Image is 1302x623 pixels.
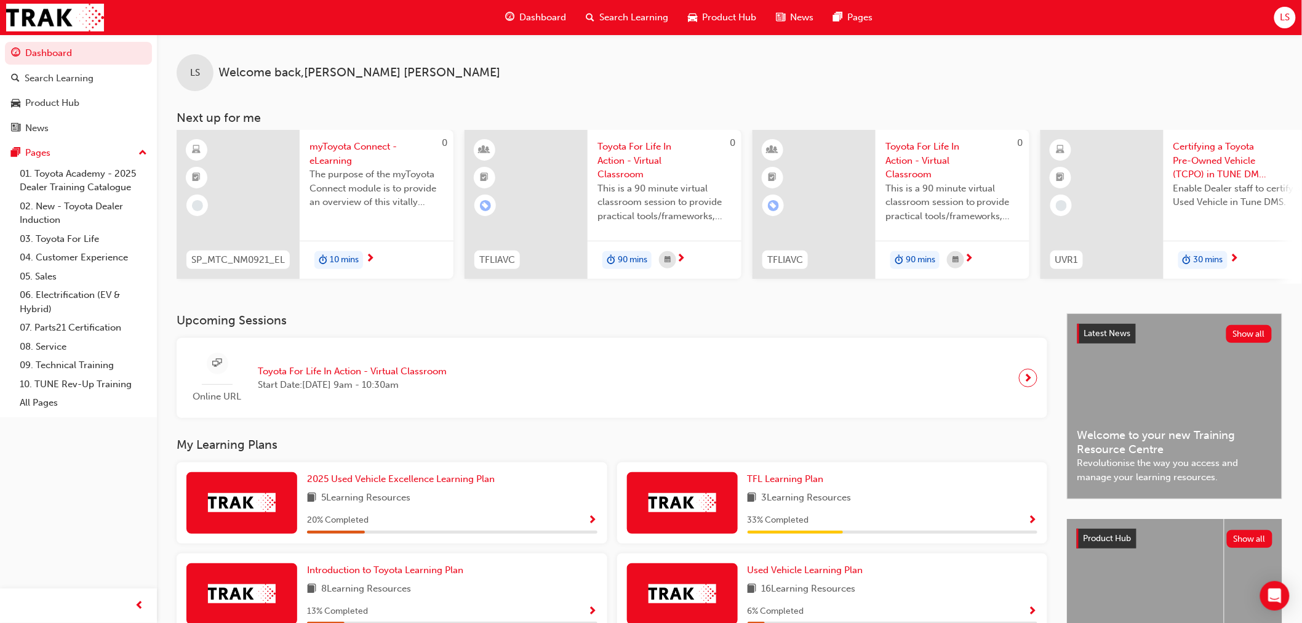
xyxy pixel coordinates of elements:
span: next-icon [676,254,685,265]
span: 90 mins [618,253,647,267]
span: search-icon [586,10,595,25]
a: Product Hub [5,92,152,115]
a: 0SP_MTC_NM0921_ELmyToyota Connect - eLearningThe purpose of the myToyota Connect module is to pro... [177,130,453,279]
span: book-icon [748,491,757,506]
span: learningResourceType_ELEARNING-icon [1056,142,1065,158]
a: TFL Learning Plan [748,472,829,486]
span: learningRecordVerb_NONE-icon [1056,200,1067,211]
img: Trak [649,584,716,603]
h3: Upcoming Sessions [177,313,1047,328]
span: 10 mins [330,253,359,267]
span: Product Hub [703,10,757,25]
span: book-icon [748,582,757,597]
span: learningResourceType_ELEARNING-icon [193,142,201,158]
span: next-icon [365,254,375,265]
a: 08. Service [15,337,152,356]
span: learningResourceType_INSTRUCTOR_LED-icon [769,142,777,158]
span: book-icon [307,582,316,597]
div: News [25,121,49,135]
span: book-icon [307,491,316,506]
span: calendar-icon [953,252,959,268]
a: 04. Customer Experience [15,248,152,267]
h3: My Learning Plans [177,438,1047,452]
span: duration-icon [1183,252,1191,268]
a: 10. TUNE Rev-Up Training [15,375,152,394]
span: Used Vehicle Learning Plan [748,565,863,576]
a: Search Learning [5,67,152,90]
span: Latest News [1084,328,1131,339]
span: learningRecordVerb_NONE-icon [192,200,203,211]
button: Show Progress [1028,513,1037,528]
span: 13 % Completed [307,605,368,619]
span: Dashboard [520,10,567,25]
span: TFLIAVC [479,253,515,267]
img: Trak [6,4,104,31]
span: UVR1 [1055,253,1078,267]
span: Pages [848,10,873,25]
span: guage-icon [11,48,20,59]
span: booktick-icon [769,170,777,186]
span: 90 mins [906,253,935,267]
a: 06. Electrification (EV & Hybrid) [15,286,152,318]
a: 01. Toyota Academy - 2025 Dealer Training Catalogue [15,164,152,197]
span: 6 % Completed [748,605,804,619]
span: TFL Learning Plan [748,473,824,484]
button: Show Progress [588,604,597,619]
span: Toyota For Life In Action - Virtual Classroom [597,140,732,182]
a: Used Vehicle Learning Plan [748,563,868,577]
span: calendar-icon [665,252,671,268]
span: 5 Learning Resources [321,491,410,506]
span: Introduction to Toyota Learning Plan [307,565,463,576]
span: 16 Learning Resources [762,582,856,597]
a: pages-iconPages [824,5,883,30]
div: Product Hub [25,96,79,110]
span: 0 [730,137,735,148]
a: Latest NewsShow all [1077,324,1272,344]
img: Trak [649,493,716,512]
a: guage-iconDashboard [496,5,577,30]
a: 0TFLIAVCToyota For Life In Action - Virtual ClassroomThis is a 90 minute virtual classroom sessio... [753,130,1029,279]
a: news-iconNews [767,5,824,30]
a: Product HubShow all [1077,529,1272,549]
span: prev-icon [135,598,145,614]
h3: Next up for me [157,111,1302,125]
button: Pages [5,142,152,164]
span: Product Hub [1084,533,1132,544]
a: car-iconProduct Hub [679,5,767,30]
div: Search Learning [25,71,94,86]
a: search-iconSearch Learning [577,5,679,30]
button: DashboardSearch LearningProduct HubNews [5,39,152,142]
span: news-icon [11,123,20,134]
a: 0TFLIAVCToyota For Life In Action - Virtual ClassroomThis is a 90 minute virtual classroom sessio... [465,130,741,279]
span: 0 [1018,137,1023,148]
span: 20 % Completed [307,513,369,528]
a: 05. Sales [15,267,152,286]
a: 02. New - Toyota Dealer Induction [15,197,152,230]
span: learningResourceType_INSTRUCTOR_LED-icon [481,142,489,158]
span: Show Progress [588,515,597,526]
span: Toyota For Life In Action - Virtual Classroom [258,364,447,379]
span: 0 [442,137,447,148]
span: LS [190,66,200,80]
span: SP_MTC_NM0921_EL [191,253,285,267]
button: Show all [1226,325,1272,343]
span: Show Progress [588,606,597,617]
a: Dashboard [5,42,152,65]
span: Welcome back , [PERSON_NAME] [PERSON_NAME] [218,66,500,80]
img: Trak [208,584,276,603]
span: This is a 90 minute virtual classroom session to provide practical tools/frameworks, behaviours a... [885,182,1020,223]
span: learningRecordVerb_ENROLL-icon [768,200,779,211]
a: News [5,117,152,140]
span: booktick-icon [193,170,201,186]
span: This is a 90 minute virtual classroom session to provide practical tools/frameworks, behaviours a... [597,182,732,223]
a: Introduction to Toyota Learning Plan [307,563,468,577]
span: car-icon [689,10,698,25]
span: Online URL [186,390,248,404]
span: Show Progress [1028,515,1037,526]
a: 03. Toyota For Life [15,230,152,249]
span: Toyota For Life In Action - Virtual Classroom [885,140,1020,182]
a: All Pages [15,393,152,412]
div: Pages [25,146,50,160]
img: Trak [208,493,276,512]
